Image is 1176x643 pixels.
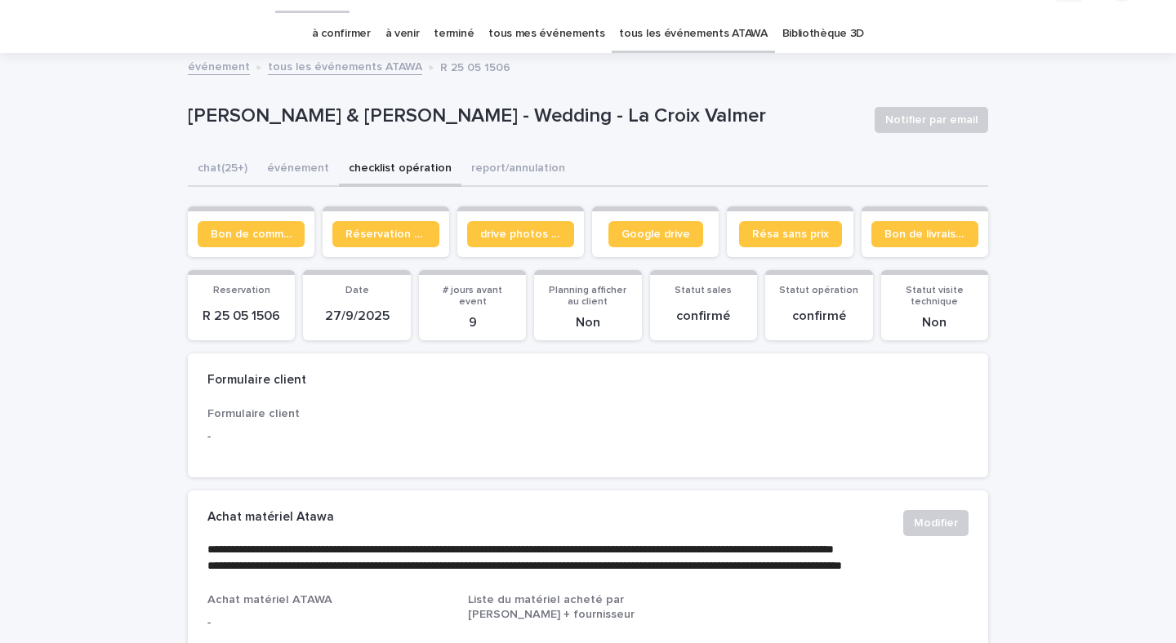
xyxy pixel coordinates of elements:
a: tous mes événements [488,15,604,53]
p: confirmé [660,308,747,324]
span: Statut opération [779,286,858,295]
button: checklist opération [339,153,461,187]
span: Réservation client [345,228,426,240]
p: 9 [429,315,516,330]
span: Planning afficher au client [549,286,626,307]
p: R 25 05 1506 [198,308,285,324]
a: terminé [434,15,474,53]
span: Résa sans prix [752,228,829,240]
p: - [207,428,448,446]
a: Bon de commande [198,221,305,247]
span: Date [345,286,369,295]
a: Bon de livraison [871,221,978,247]
span: Liste du matériel acheté par [PERSON_NAME] + fournisseur [468,594,635,619]
h2: Formulaire client [207,373,306,388]
a: drive photos coordinateur [467,221,574,247]
a: tous les événements ATAWA [619,15,767,53]
a: Google drive [608,221,703,247]
a: Résa sans prix [739,221,842,247]
a: événement [188,56,250,75]
span: Statut visite technique [906,286,964,307]
span: Bon de commande [211,228,292,240]
p: [PERSON_NAME] & [PERSON_NAME] - Wedding - La Croix Valmer [188,104,862,128]
span: Bon de livraison [884,228,965,240]
h2: Achat matériel Atawa [207,510,334,525]
span: # jours avant event [443,286,502,307]
a: Réservation client [332,221,439,247]
button: événement [257,153,339,187]
span: Notifier par email [885,112,978,128]
span: Statut sales [675,286,732,295]
button: chat (25+) [188,153,257,187]
span: drive photos coordinateur [480,228,561,240]
p: 27/9/2025 [313,308,400,324]
p: Non [544,315,631,330]
span: Modifier [914,515,958,531]
a: à venir [385,15,420,53]
p: - [207,614,448,632]
p: confirmé [775,308,862,324]
span: Achat matériel ATAWA [207,594,332,605]
a: à confirmer [312,15,371,53]
p: Non [891,315,978,330]
span: Reservation [213,286,270,295]
button: Notifier par email [875,107,988,133]
span: Google drive [621,228,690,240]
p: R 25 05 1506 [440,57,510,75]
button: report/annulation [461,153,575,187]
a: Bibliothèque 3D [782,15,864,53]
a: tous les événements ATAWA [268,56,422,75]
span: Formulaire client [207,408,300,419]
button: Modifier [903,510,969,536]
